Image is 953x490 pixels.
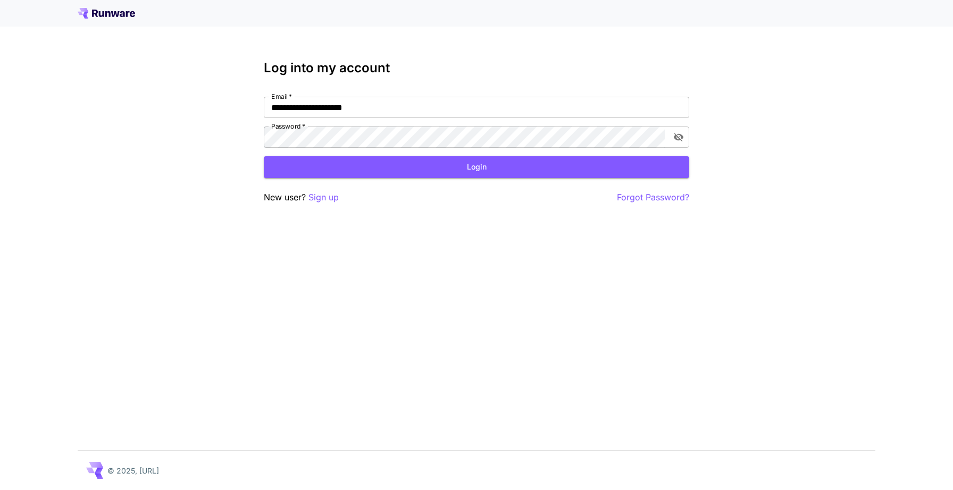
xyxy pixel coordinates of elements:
[308,191,339,204] button: Sign up
[271,92,292,101] label: Email
[264,61,689,75] h3: Log into my account
[264,191,339,204] p: New user?
[264,156,689,178] button: Login
[271,122,305,131] label: Password
[107,465,159,476] p: © 2025, [URL]
[669,128,688,147] button: toggle password visibility
[617,191,689,204] button: Forgot Password?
